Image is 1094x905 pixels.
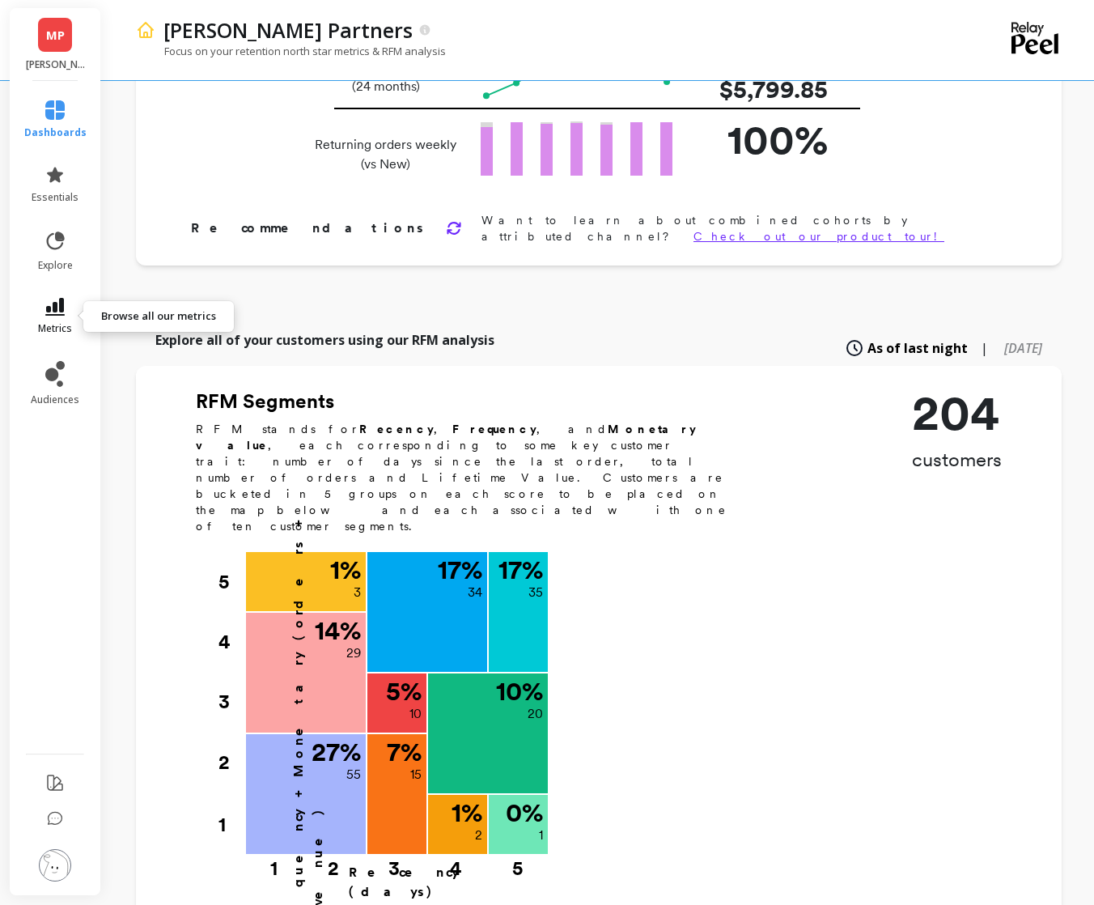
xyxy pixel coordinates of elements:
p: Returning orders weekly (vs New) [310,135,461,174]
span: audiences [31,393,79,406]
p: Focus on your retention north star metrics & RFM analysis [136,44,446,58]
p: customers [912,447,1002,473]
b: Frequency [452,423,536,436]
div: 3 [218,672,244,732]
h2: RFM Segments [196,389,746,414]
div: 5 [487,856,548,872]
span: [DATE] [1004,339,1042,357]
p: 17 % [498,557,543,583]
p: 17 % [438,557,482,583]
p: 10 [409,704,422,724]
p: Explore all of your customers using our RFM analysis [155,330,494,350]
p: Recommendations [191,219,426,238]
span: MP [46,26,65,45]
p: 100% [698,109,828,170]
p: 10 % [496,678,543,704]
p: 2 [475,826,482,845]
p: 14 % [315,618,361,644]
span: As of last night [867,338,968,358]
p: 204 [912,389,1002,437]
p: 7 % [387,739,422,765]
div: 4 [425,856,487,872]
p: RFM stands for , , and , each corresponding to some key customer trait: number of days since the ... [196,421,746,534]
div: 2 [218,733,244,792]
img: header icon [136,20,155,40]
b: Recency [359,423,434,436]
p: 1 [539,826,543,845]
p: 55 [346,765,361,784]
span: metrics [38,322,72,335]
div: 3 [363,856,425,872]
p: 0 % [506,800,543,826]
p: Marie Veronique Partners [163,16,413,44]
img: profile picture [39,849,71,882]
p: 29 [346,644,361,663]
p: $5,799.85 [698,71,828,108]
p: Want to learn about combined cohorts by attributed channel? [481,212,1010,244]
p: 20 [528,704,543,724]
div: 2 [303,856,364,872]
span: essentials [32,191,78,204]
p: 5 % [386,678,422,704]
div: 1 [240,856,307,872]
a: Check out our product tour! [693,230,944,243]
p: 35 [528,583,543,602]
p: 1 % [452,800,482,826]
div: 1 [218,794,244,856]
div: 5 [218,552,244,612]
p: 34 [468,583,482,602]
p: 27 % [312,739,361,765]
p: Marie Veronique Partners [26,58,85,71]
span: explore [38,259,73,272]
p: 15 [410,765,422,784]
span: | [981,338,988,358]
p: 3 [354,583,361,602]
p: Recency (days) [349,863,548,902]
span: dashboards [24,126,87,139]
p: 1 % [330,557,361,583]
div: 4 [218,612,244,672]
